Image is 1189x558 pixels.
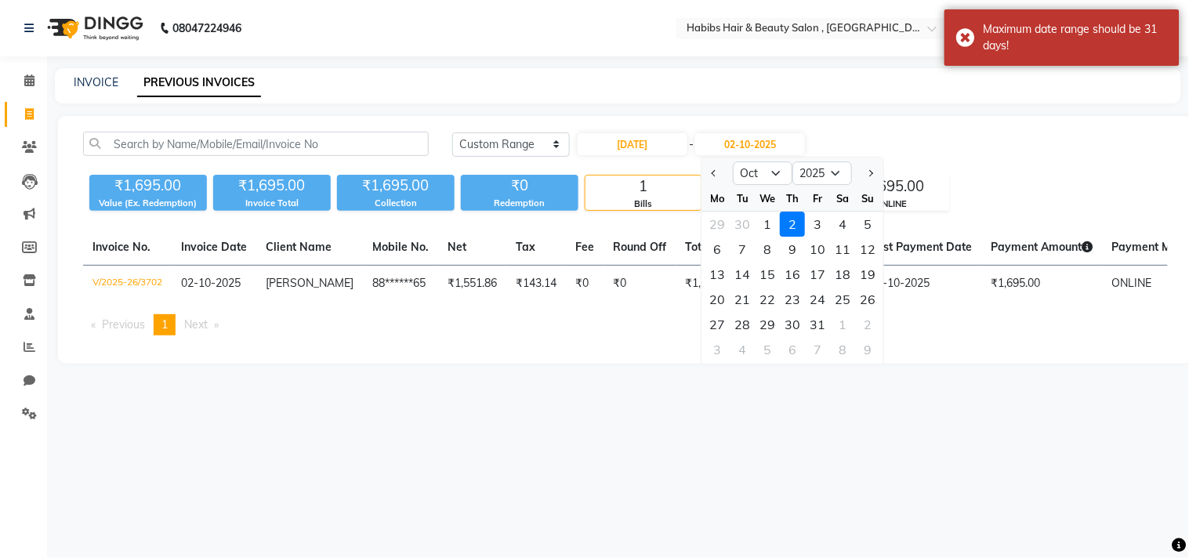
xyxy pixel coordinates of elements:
[1112,276,1152,290] span: ONLINE
[781,212,806,237] div: 2
[856,287,881,312] div: Sunday, October 26, 2025
[566,266,604,303] td: ₹0
[781,287,806,312] div: 23
[831,237,856,262] div: 11
[781,237,806,262] div: 9
[756,337,781,362] div: 5
[730,262,756,287] div: Tuesday, October 14, 2025
[781,337,806,362] div: Thursday, November 6, 2025
[806,312,831,337] div: Friday, October 31, 2025
[213,197,331,210] div: Invoice Total
[730,237,756,262] div: Tuesday, October 7, 2025
[730,337,756,362] div: 4
[575,240,594,254] span: Fee
[831,212,856,237] div: 4
[756,262,781,287] div: Wednesday, October 15, 2025
[756,312,781,337] div: 29
[781,212,806,237] div: Thursday, October 2, 2025
[613,240,666,254] span: Round Off
[781,312,806,337] div: Thursday, October 30, 2025
[730,212,756,237] div: Tuesday, September 30, 2025
[806,237,831,262] div: Friday, October 10, 2025
[756,262,781,287] div: 15
[730,287,756,312] div: 21
[604,266,676,303] td: ₹0
[806,186,831,211] div: Fr
[856,237,881,262] div: Sunday, October 12, 2025
[831,186,856,211] div: Sa
[705,212,730,237] div: 29
[871,240,973,254] span: Last Payment Date
[856,186,881,211] div: Su
[756,212,781,237] div: 1
[861,266,982,303] td: 02-10-2025
[756,337,781,362] div: Wednesday, November 5, 2025
[705,337,730,362] div: Monday, November 3, 2025
[831,312,856,337] div: 1
[756,312,781,337] div: Wednesday, October 29, 2025
[856,212,881,237] div: 5
[506,266,566,303] td: ₹143.14
[461,175,578,197] div: ₹0
[372,240,429,254] span: Mobile No.
[266,276,353,290] span: [PERSON_NAME]
[864,161,877,186] button: Next month
[781,186,806,211] div: Th
[756,237,781,262] div: Wednesday, October 8, 2025
[991,240,1093,254] span: Payment Amount
[781,312,806,337] div: 30
[781,237,806,262] div: Thursday, October 9, 2025
[730,337,756,362] div: Tuesday, November 4, 2025
[806,312,831,337] div: 31
[781,262,806,287] div: Thursday, October 16, 2025
[438,266,506,303] td: ₹1,551.86
[781,337,806,362] div: 6
[856,237,881,262] div: 12
[806,287,831,312] div: Friday, October 24, 2025
[705,287,730,312] div: 20
[448,240,466,254] span: Net
[730,186,756,211] div: Tu
[831,337,856,362] div: 8
[705,212,730,237] div: Monday, September 29, 2025
[756,212,781,237] div: Wednesday, October 1, 2025
[856,287,881,312] div: 26
[337,197,455,210] div: Collection
[831,212,856,237] div: Saturday, October 4, 2025
[756,237,781,262] div: 8
[982,266,1103,303] td: ₹1,695.00
[856,312,881,337] div: Sunday, November 2, 2025
[984,21,1168,54] div: Maximum date range should be 31 days!
[756,186,781,211] div: We
[585,197,701,211] div: Bills
[705,237,730,262] div: Monday, October 6, 2025
[102,317,145,332] span: Previous
[856,262,881,287] div: Sunday, October 19, 2025
[831,262,856,287] div: Saturday, October 18, 2025
[730,287,756,312] div: Tuesday, October 21, 2025
[806,262,831,287] div: Friday, October 17, 2025
[730,262,756,287] div: 14
[806,212,831,237] div: 3
[689,136,694,153] span: -
[266,240,332,254] span: Client Name
[578,133,687,155] input: Start Date
[709,161,722,186] button: Previous month
[705,312,730,337] div: Monday, October 27, 2025
[137,69,261,97] a: PREVIOUS INVOICES
[685,240,712,254] span: Total
[705,237,730,262] div: 6
[831,262,856,287] div: 18
[856,262,881,287] div: 19
[831,312,856,337] div: Saturday, November 1, 2025
[89,175,207,197] div: ₹1,695.00
[516,240,535,254] span: Tax
[705,186,730,211] div: Mo
[184,317,208,332] span: Next
[705,262,730,287] div: Monday, October 13, 2025
[781,262,806,287] div: 16
[806,337,831,362] div: Friday, November 7, 2025
[793,161,853,185] select: Select year
[833,197,949,211] div: ONLINE
[83,132,429,156] input: Search by Name/Mobile/Email/Invoice No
